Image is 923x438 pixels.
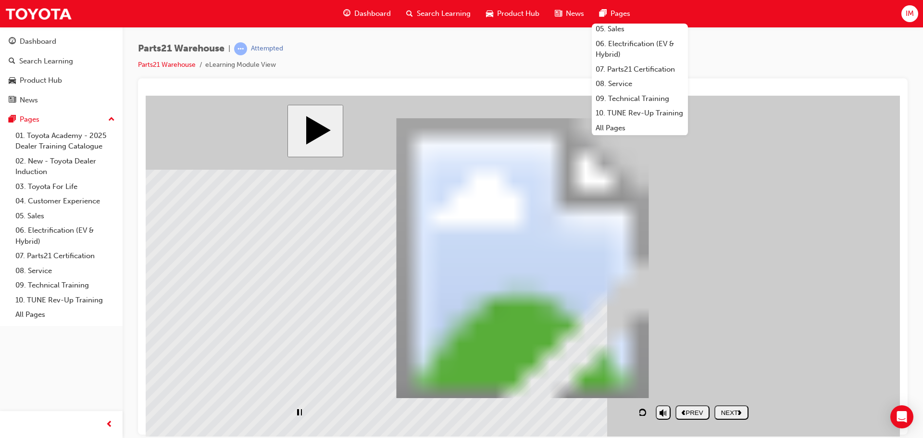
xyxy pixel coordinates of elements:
a: search-iconSearch Learning [399,4,478,24]
a: 09. Technical Training [592,91,688,106]
div: Dashboard [20,36,56,47]
a: 10. TUNE Rev-Up Training [12,293,119,308]
span: Search Learning [417,8,471,19]
span: Product Hub [497,8,539,19]
a: 08. Service [592,76,688,91]
button: DashboardSearch LearningProduct HubNews [4,31,119,111]
a: News [4,91,119,109]
a: 06. Electrification (EV & Hybrid) [592,37,688,62]
a: Product Hub [4,72,119,89]
span: Dashboard [354,8,391,19]
a: 07. Parts21 Certification [12,249,119,263]
span: prev-icon [106,419,113,431]
button: Start [142,9,198,62]
span: Pages [611,8,630,19]
span: up-icon [108,113,115,126]
a: 10. TUNE Rev-Up Training [592,106,688,121]
a: pages-iconPages [592,4,638,24]
button: Pages [4,111,119,128]
span: guage-icon [343,8,350,20]
a: guage-iconDashboard [336,4,399,24]
div: Open Intercom Messenger [890,405,913,428]
a: 02. New - Toyota Dealer Induction [12,154,119,179]
a: 01. Toyota Academy - 2025 Dealer Training Catalogue [12,128,119,154]
a: All Pages [592,121,688,136]
a: 05. Sales [12,209,119,224]
span: | [228,43,230,54]
span: news-icon [9,96,16,105]
a: 08. Service [12,263,119,278]
a: 06. Electrification (EV & Hybrid) [12,223,119,249]
a: All Pages [12,307,119,322]
a: Dashboard [4,33,119,50]
span: IM [906,8,914,19]
span: Parts21 Warehouse [138,43,225,54]
a: 03. Toyota For Life [12,179,119,194]
a: news-iconNews [547,4,592,24]
div: Pages [20,114,39,125]
span: search-icon [9,57,15,66]
span: learningRecordVerb_ATTEMPT-icon [234,42,247,55]
a: 07. Parts21 Certification [592,62,688,77]
span: news-icon [555,8,562,20]
a: Search Learning [4,52,119,70]
li: eLearning Module View [205,60,276,71]
button: IM [901,5,918,22]
span: pages-icon [9,115,16,124]
span: car-icon [9,76,16,85]
div: Parts21Warehouse Start Course [142,9,613,332]
div: Attempted [251,44,283,53]
a: Parts21 Warehouse [138,61,196,69]
span: News [566,8,584,19]
a: 09. Technical Training [12,278,119,293]
a: 05. Sales [592,22,688,37]
span: car-icon [486,8,493,20]
a: car-iconProduct Hub [478,4,547,24]
div: Product Hub [20,75,62,86]
span: guage-icon [9,38,16,46]
div: News [20,95,38,106]
a: 04. Customer Experience [12,194,119,209]
img: Trak [5,3,72,25]
span: search-icon [406,8,413,20]
span: pages-icon [599,8,607,20]
div: Search Learning [19,56,73,67]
